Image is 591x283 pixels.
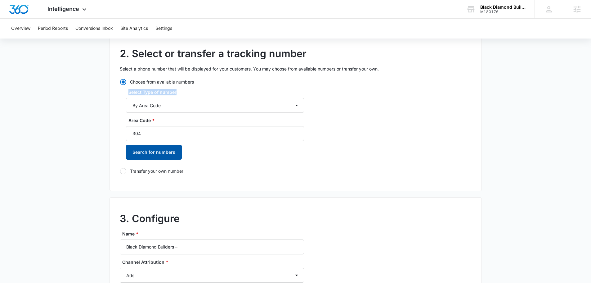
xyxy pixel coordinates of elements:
[75,19,113,39] button: Conversions Inbox
[126,145,182,160] button: Search for numbers
[11,19,30,39] button: Overview
[155,19,172,39] button: Settings
[480,5,526,10] div: account name
[128,117,307,124] label: Area Code
[128,89,307,95] label: Select Type of number
[120,19,148,39] button: Site Analytics
[38,19,68,39] button: Period Reports
[122,259,307,265] label: Channel Attribution
[480,10,526,14] div: account id
[120,46,472,61] h2: 2. Select or transfer a tracking number
[122,231,307,237] label: Name
[120,66,472,72] p: Select a phone number that will be displayed for your customers. You may choose from available nu...
[120,79,304,85] label: Choose from available numbers
[47,6,79,12] span: Intelligence
[120,211,472,226] h2: 3. Configure
[120,168,304,174] label: Transfer your own number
